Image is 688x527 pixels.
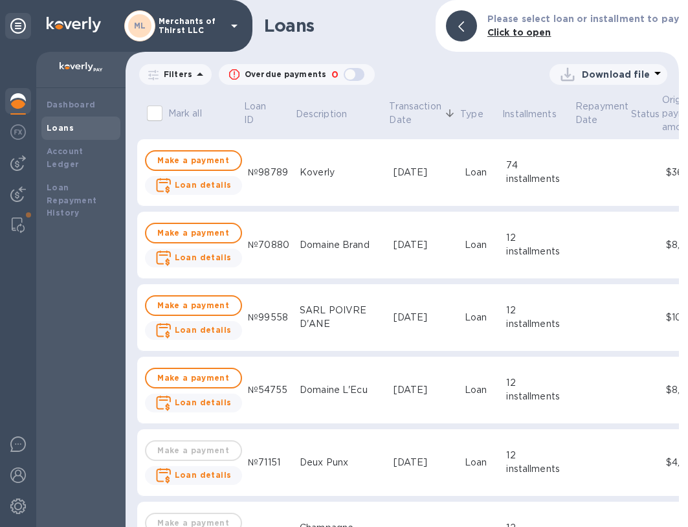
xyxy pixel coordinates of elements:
[506,231,569,258] div: 12 installments
[465,238,496,252] div: Loan
[487,14,679,24] b: Please select loan or installment to pay
[47,146,83,169] b: Account Ledger
[502,107,573,121] span: Installments
[159,17,223,35] p: Merchants of Thirst LLC
[245,69,326,80] p: Overdue payments
[145,223,242,243] button: Make a payment
[394,311,454,324] div: [DATE]
[460,107,500,121] span: Type
[175,470,232,480] b: Loan details
[47,123,74,133] b: Loans
[145,466,242,485] button: Loan details
[47,17,101,32] img: Logo
[219,64,375,85] button: Overdue payments0
[248,238,289,252] div: №70880
[506,304,569,331] div: 12 installments
[300,383,383,397] div: Domaine L'Ecu
[157,153,230,168] span: Make a payment
[389,100,441,127] p: Transaction Date
[145,295,242,316] button: Make a payment
[394,238,454,252] div: [DATE]
[300,304,383,331] div: SARL POIVRE D'ANE
[157,370,230,386] span: Make a payment
[145,394,242,412] button: Loan details
[244,100,293,127] span: Loan ID
[145,249,242,267] button: Loan details
[10,124,26,140] img: Foreign exchange
[575,100,628,127] p: Repayment Date
[264,16,425,36] h1: Loans
[506,449,569,476] div: 12 installments
[465,166,496,179] div: Loan
[47,183,97,218] b: Loan Repayment History
[5,13,31,39] div: Unpin categories
[244,100,276,127] p: Loan ID
[157,298,230,313] span: Make a payment
[145,321,242,340] button: Loan details
[248,383,289,397] div: №54755
[389,100,458,127] span: Transaction Date
[145,176,242,195] button: Loan details
[175,252,232,262] b: Loan details
[145,368,242,388] button: Make a payment
[465,456,496,469] div: Loan
[175,325,232,335] b: Loan details
[506,376,569,403] div: 12 installments
[394,456,454,469] div: [DATE]
[159,69,192,80] p: Filters
[248,311,289,324] div: №99558
[248,456,289,469] div: №71151
[394,166,454,179] div: [DATE]
[465,311,496,324] div: Loan
[300,238,383,252] div: Domaine Brand
[582,68,650,81] p: Download file
[300,456,383,469] div: Deux Punx
[134,21,146,30] b: ML
[300,166,383,179] div: Koverly
[502,107,557,121] p: Installments
[175,398,232,407] b: Loan details
[296,107,347,121] p: Description
[145,150,242,171] button: Make a payment
[47,100,96,109] b: Dashboard
[157,225,230,241] span: Make a payment
[460,107,483,121] p: Type
[487,27,551,38] b: Click to open
[394,383,454,397] div: [DATE]
[631,107,660,121] p: Status
[296,107,364,121] span: Description
[248,166,289,179] div: №98789
[465,383,496,397] div: Loan
[175,180,232,190] b: Loan details
[331,68,338,82] p: 0
[168,107,202,120] p: Mark all
[506,159,569,186] div: 74 installments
